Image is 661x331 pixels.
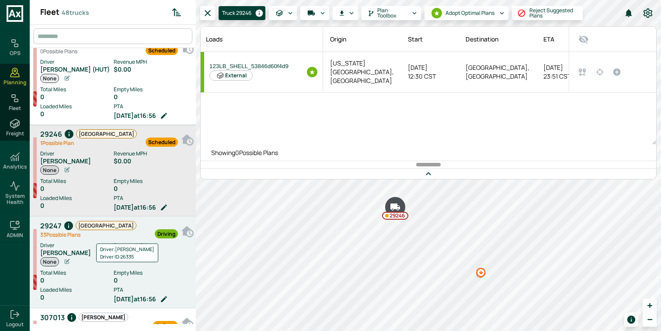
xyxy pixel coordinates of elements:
span: 33 [40,231,46,238]
td: [US_STATE][GEOGRAPHIC_DATA], [GEOGRAPHIC_DATA] [323,52,401,93]
div: Possible Plan s [40,323,128,330]
span: [GEOGRAPHIC_DATA] [77,130,136,138]
span: ETA [543,34,566,45]
div: [PERSON_NAME] [40,249,114,256]
div: Possible Plan s [40,231,136,238]
div: [PERSON_NAME] (HUT) [40,66,114,73]
div: 0 [114,93,191,100]
label: Revenue MPH [114,58,191,66]
div: 0 [114,277,191,284]
span: Scheduled [146,46,177,55]
button: No hometime scheduled [180,312,196,331]
span: Adopt Optimal Plans [445,10,494,16]
span: 0 [40,48,43,55]
div: $0.00 [114,66,191,73]
span: OnDuty [153,321,177,330]
div: 29246 [385,197,405,217]
button: Truck 29246 [219,6,265,20]
div: Optimal assignment [307,67,317,77]
button: Sorted by: PTA Ascending [168,3,185,21]
span: Plan Toolbox [377,8,407,18]
button: No hometime scheduled [180,37,196,56]
label: Driver [40,58,114,66]
span: [DATE] at 16:56 [114,204,156,211]
button: 123LB_SHELL_53846d60f4d9 [209,63,289,69]
span: Loads [206,34,234,45]
button: Set as the active plan [609,65,624,79]
div: 0 [114,185,191,192]
span: [DATE] at 16:56 [114,296,156,303]
div: Drag to resize table [201,161,656,168]
span: Driving [155,230,177,238]
label: Driver [40,150,114,158]
span: None [41,258,59,266]
span: 29247 [40,221,62,231]
span: trucks [62,8,89,17]
label: PTA [114,103,191,110]
div: $0.00 [114,158,191,165]
div: grid [30,48,196,324]
span: External [223,71,249,79]
span: − [647,314,652,324]
svg: Preferences [643,8,653,18]
div: 0 [40,294,114,301]
div: [PERSON_NAME] [40,158,114,165]
p: Showing 0 Possible Plans [201,145,656,161]
a: Zoom out [643,313,657,327]
span: Scheduled [146,138,177,146]
span: None [41,74,59,83]
span: 48 [62,8,70,17]
button: Show/Hide Column [576,32,591,47]
button: No hometime scheduled [180,220,196,239]
label: Revenue MPH [114,150,191,158]
label: Total Miles [40,86,114,93]
div: Driver: [PERSON_NAME] [100,246,154,253]
button: Reject Suggested Plans [512,6,583,20]
span: 29246 [40,129,62,139]
label: Loaded Miles [40,286,114,294]
span: [PERSON_NAME] [79,313,128,321]
div: Driver ID: 26335 [100,253,154,260]
label: Empty Miles [114,269,191,277]
label: Loaded Miles [40,103,114,110]
button: Show details [574,64,590,80]
h6: OPS [10,50,21,56]
h6: Analytics [3,164,27,170]
div: 0 [40,110,114,117]
span: Origin [330,34,358,45]
span: Destination [466,34,510,45]
label: Empty Miles [114,177,191,185]
span: [DATE] at 16:56 [114,112,156,119]
div: 29246 [382,212,408,220]
td: [GEOGRAPHIC_DATA], [GEOGRAPHIC_DATA] [459,52,536,93]
button: Adopt Optimal Plans [424,6,508,20]
h6: ADMIN [7,232,23,238]
div: [DATE] 23:51 CST [543,63,587,81]
label: PTA [114,194,191,202]
label: Loaded Miles [40,194,114,202]
div: 0 [40,277,114,284]
button: Run Plan Loads [300,6,329,20]
span: 307013 [40,312,65,323]
button: Plan Toolbox [362,6,421,20]
label: PTA [114,286,191,294]
span: Fleet [9,105,21,111]
div: 0 [40,202,114,209]
span: None [41,166,59,174]
span: Freight [6,131,24,137]
span: Start [408,34,434,45]
span: System Health [2,193,28,206]
label: Revenue MPH [114,241,191,249]
button: Download [333,6,358,20]
button: No hometime scheduled [180,128,196,148]
div: [DATE] 12:30 CST [408,63,452,81]
span: + [647,300,652,310]
span: 0 [40,323,43,330]
div: 0 [40,93,114,100]
span: Planning [3,79,26,86]
div: Fleet [40,7,166,17]
div: Possible Plan [40,139,137,147]
span: Logout [6,321,24,328]
button: Preferences [639,4,657,22]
